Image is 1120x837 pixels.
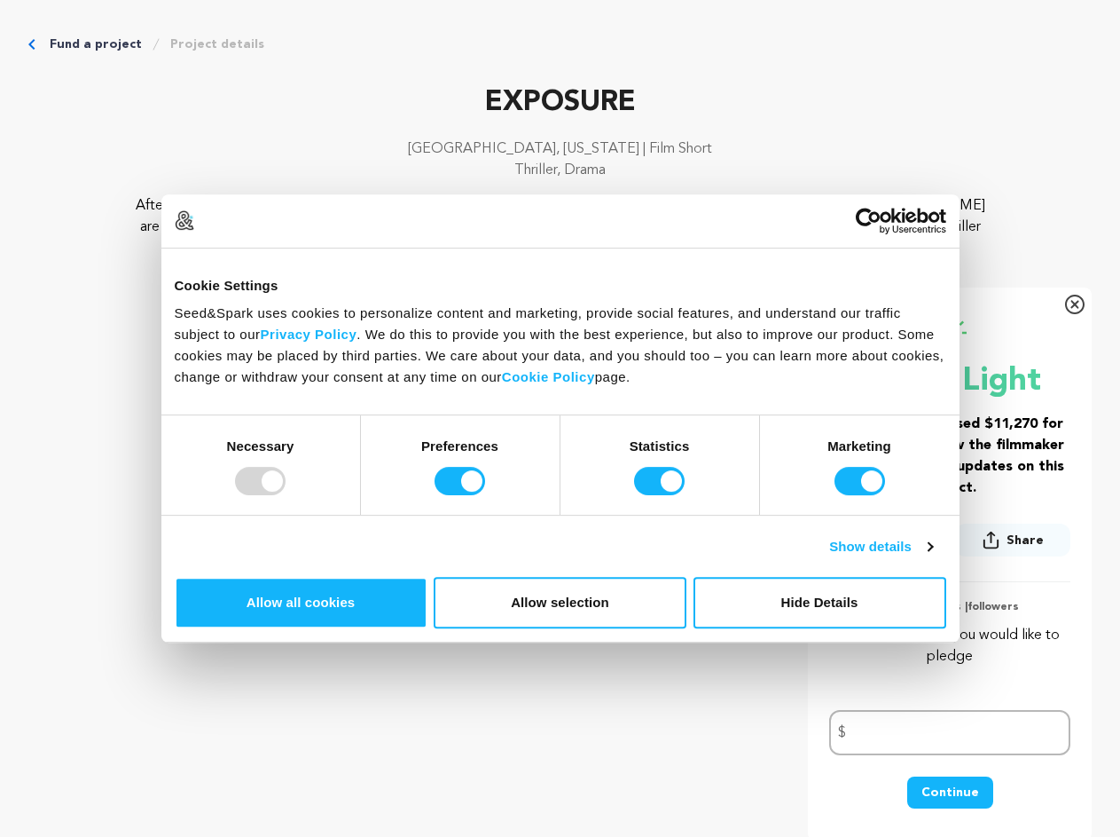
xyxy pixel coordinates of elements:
a: Usercentrics Cookiebot - opens in a new window [791,208,946,234]
span: Share [955,524,1070,564]
p: Enter the amount you would like to pledge [829,625,1070,667]
p: After the overdose death of his father, [DEMOGRAPHIC_DATA] year old [PERSON_NAME] and his trouble... [135,195,985,259]
img: logo [175,210,194,230]
button: Hide Details [693,577,946,628]
span: Share [1006,532,1044,549]
a: Cookie Policy [502,369,595,384]
button: Continue [907,777,993,809]
strong: Preferences [421,438,498,454]
span: $ [838,723,846,744]
div: Cookie Settings [175,275,946,296]
button: Allow all cookies [175,577,427,628]
a: Fund a project [50,36,142,53]
strong: Necessary [227,438,294,454]
a: Show details [829,536,932,557]
div: Breadcrumb [28,36,1092,53]
strong: Statistics [630,438,690,454]
strong: Marketing [827,438,891,454]
p: Thriller, Drama [28,160,1092,181]
p: EXPOSURE [28,82,1092,124]
p: [GEOGRAPHIC_DATA], [US_STATE] | Film Short [28,138,1092,160]
div: Seed&Spark uses cookies to personalize content and marketing, provide social features, and unders... [175,303,946,388]
button: Allow selection [434,577,686,628]
a: Privacy Policy [261,327,357,342]
a: Project details [170,36,264,53]
button: Share [955,524,1070,557]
